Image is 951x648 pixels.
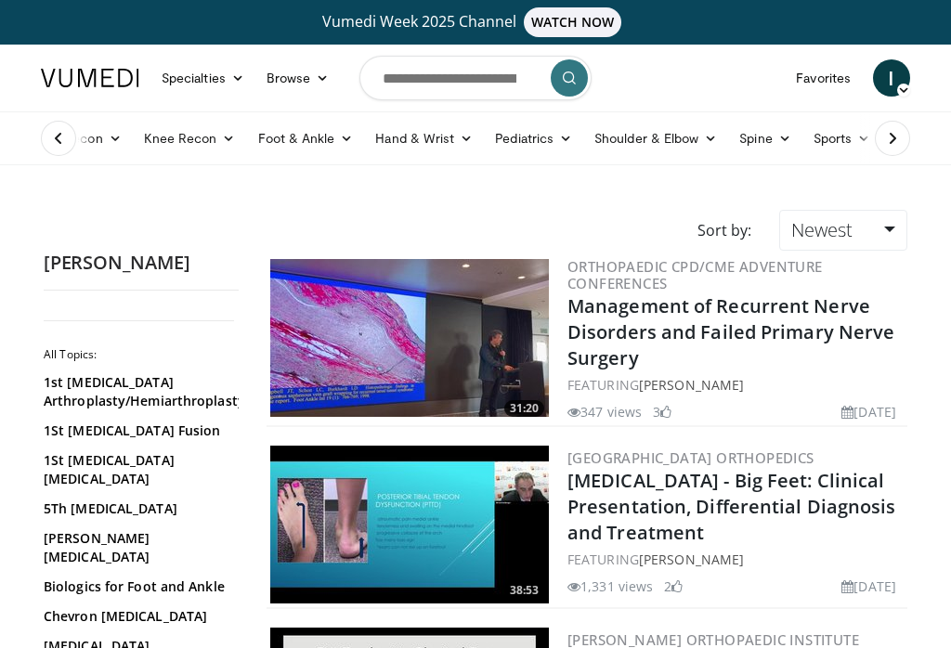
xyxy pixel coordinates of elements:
[567,375,904,395] div: FEATURING
[841,577,896,596] li: [DATE]
[44,251,239,275] h2: [PERSON_NAME]
[504,400,544,417] span: 31:20
[504,582,544,599] span: 38:53
[133,120,247,157] a: Knee Recon
[639,376,744,394] a: [PERSON_NAME]
[873,59,910,97] a: I
[785,59,862,97] a: Favorites
[270,446,549,603] a: 38:53
[30,7,921,37] a: Vumedi Week 2025 ChannelWATCH NOW
[44,577,229,596] a: Biologics for Foot and Ankle
[684,210,765,251] div: Sort by:
[255,59,341,97] a: Browse
[364,120,484,157] a: Hand & Wrist
[653,402,671,421] li: 3
[567,257,823,292] a: Orthopaedic CPD/CME Adventure Conferences
[639,551,744,568] a: [PERSON_NAME]
[583,120,728,157] a: Shoulder & Elbow
[44,347,234,362] h2: All Topics:
[841,402,896,421] li: [DATE]
[524,7,622,37] span: WATCH NOW
[150,59,255,97] a: Specialties
[359,56,592,100] input: Search topics, interventions
[664,577,683,596] li: 2
[270,259,549,417] img: e46503e4-0490-48ef-abce-20eca597a143.300x170_q85_crop-smart_upscale.jpg
[567,550,904,569] div: FEATURING
[44,499,229,518] a: 5Th [MEDICAL_DATA]
[802,120,882,157] a: Sports
[567,577,653,596] li: 1,331 views
[44,421,229,440] a: 1St [MEDICAL_DATA] Fusion
[44,607,229,626] a: Chevron [MEDICAL_DATA]
[247,120,365,157] a: Foot & Ankle
[44,373,229,410] a: 1st [MEDICAL_DATA] Arthroplasty/Hemiarthroplasty
[41,69,139,87] img: VuMedi Logo
[44,451,229,488] a: 1St [MEDICAL_DATA] [MEDICAL_DATA]
[779,210,907,251] a: Newest
[791,217,853,242] span: Newest
[567,293,894,370] a: Management of Recurrent Nerve Disorders and Failed Primary Nerve Surgery
[567,402,642,421] li: 347 views
[270,446,549,603] img: 5d2a4fee-4c89-4e38-b8cd-31e05b7757eb.300x170_q85_crop-smart_upscale.jpg
[484,120,583,157] a: Pediatrics
[567,468,896,545] a: [MEDICAL_DATA] - Big Feet: Clinical Presentation, Differential Diagnosis and Treatment
[567,448,814,467] a: [GEOGRAPHIC_DATA] Orthopedics
[728,120,801,157] a: Spine
[44,529,229,566] a: [PERSON_NAME][MEDICAL_DATA]
[270,259,549,417] a: 31:20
